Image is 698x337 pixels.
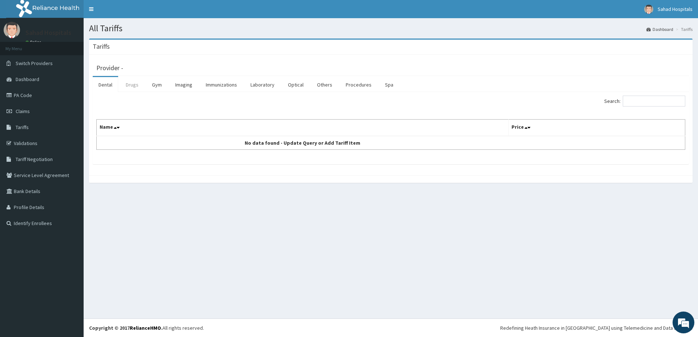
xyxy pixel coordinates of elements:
[623,96,685,107] input: Search:
[16,156,53,163] span: Tariff Negotiation
[25,40,43,45] a: Online
[97,136,509,150] td: No data found - Update Query or Add Tariff Item
[96,65,123,71] h3: Provider -
[16,76,39,83] span: Dashboard
[604,96,685,107] label: Search:
[509,120,685,136] th: Price
[16,108,30,115] span: Claims
[93,77,118,92] a: Dental
[500,324,693,332] div: Redefining Heath Insurance in [GEOGRAPHIC_DATA] using Telemedicine and Data Science!
[146,77,168,92] a: Gym
[4,22,20,38] img: User Image
[16,60,53,67] span: Switch Providers
[84,318,698,337] footer: All rights reserved.
[89,24,693,33] h1: All Tariffs
[200,77,243,92] a: Immunizations
[25,29,71,36] p: Sahad Hospitals
[89,325,163,331] strong: Copyright © 2017 .
[97,120,509,136] th: Name
[379,77,399,92] a: Spa
[658,6,693,12] span: Sahad Hospitals
[245,77,280,92] a: Laboratory
[282,77,309,92] a: Optical
[16,124,29,131] span: Tariffs
[646,26,673,32] a: Dashboard
[674,26,693,32] li: Tariffs
[169,77,198,92] a: Imaging
[644,5,653,14] img: User Image
[311,77,338,92] a: Others
[340,77,377,92] a: Procedures
[93,43,110,50] h3: Tariffs
[120,77,144,92] a: Drugs
[130,325,161,331] a: RelianceHMO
